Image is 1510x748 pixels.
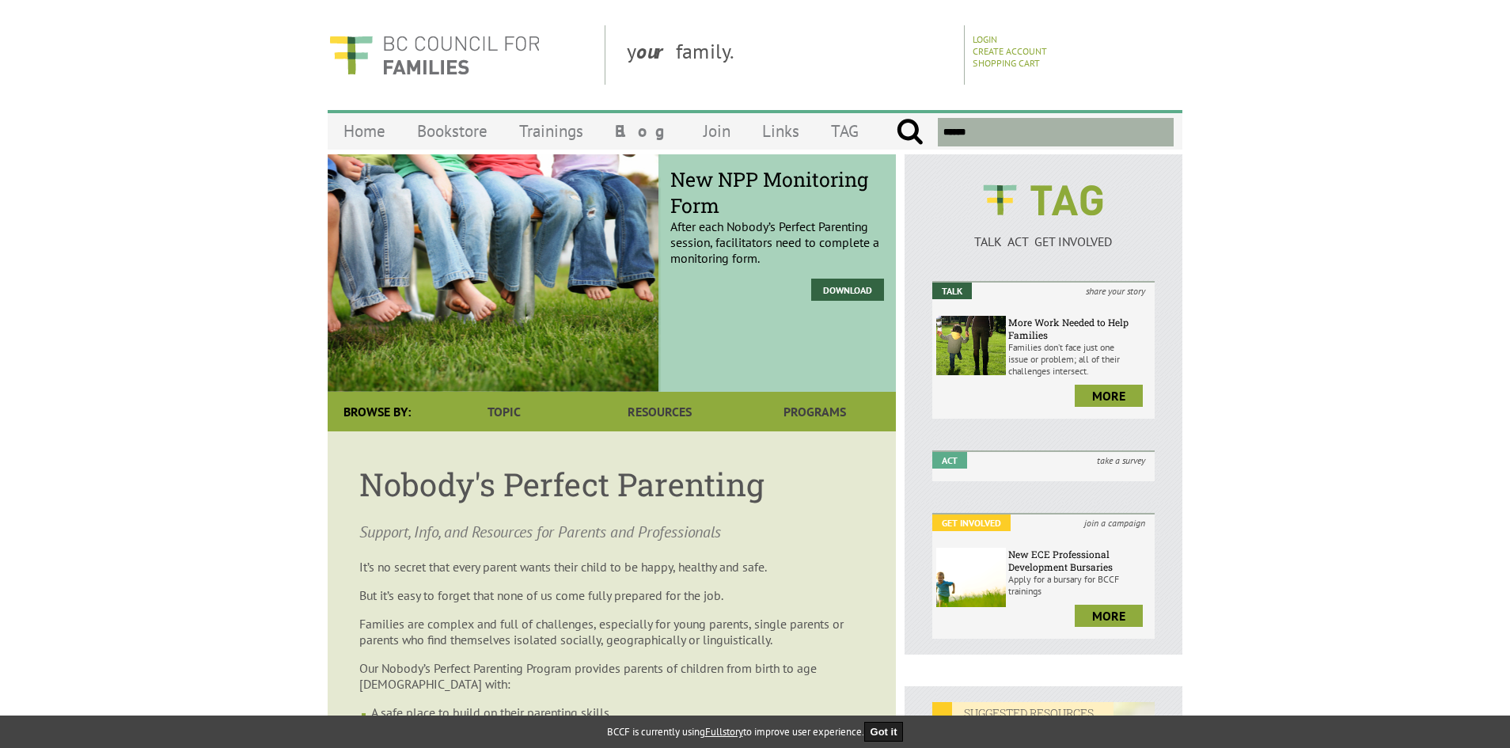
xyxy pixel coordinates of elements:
[746,112,815,150] a: Links
[359,616,864,647] p: Families are complex and full of challenges, especially for young parents, single parents or pare...
[371,704,864,720] li: A safe place to build on their parenting skills
[1008,573,1151,597] p: Apply for a bursary for BCCF trainings
[1076,283,1155,299] i: share your story
[973,45,1047,57] a: Create Account
[1008,548,1151,573] h6: New ECE Professional Development Bursaries
[359,660,864,692] p: Our Nobody’s Perfect Parenting Program provides parents of children from birth to age [DEMOGRAPHI...
[932,702,1114,723] em: SUGGESTED RESOURCES
[359,559,864,575] p: It’s no secret that every parent wants their child to be happy, healthy and safe.
[811,279,884,301] a: Download
[815,112,875,150] a: TAG
[1075,385,1143,407] a: more
[328,392,427,431] div: Browse By:
[973,57,1040,69] a: Shopping Cart
[670,166,884,218] span: New NPP Monitoring Form
[599,112,688,150] a: Blog
[359,587,864,603] p: But it’s easy to forget that none of us come fully prepared for the job.
[328,112,401,150] a: Home
[688,112,746,150] a: Join
[670,179,884,266] p: After each Nobody’s Perfect Parenting session, facilitators need to complete a monitoring form.
[1087,452,1155,469] i: take a survey
[932,452,967,469] em: Act
[427,392,582,431] a: Topic
[1075,514,1155,531] i: join a campaign
[328,25,541,85] img: BC Council for FAMILIES
[636,38,676,64] strong: our
[614,25,965,85] div: y family.
[738,392,893,431] a: Programs
[359,521,864,543] p: Support, Info, and Resources for Parents and Professionals
[582,392,737,431] a: Resources
[1008,341,1151,377] p: Families don’t face just one issue or problem; all of their challenges intersect.
[973,33,997,45] a: Login
[932,234,1155,249] p: TALK ACT GET INVOLVED
[932,218,1155,249] a: TALK ACT GET INVOLVED
[932,514,1011,531] em: Get Involved
[1075,605,1143,627] a: more
[1008,316,1151,341] h6: More Work Needed to Help Families
[864,722,904,742] button: Got it
[705,725,743,739] a: Fullstory
[896,118,924,146] input: Submit
[972,170,1114,230] img: BCCF's TAG Logo
[359,463,864,505] h1: Nobody's Perfect Parenting
[503,112,599,150] a: Trainings
[401,112,503,150] a: Bookstore
[932,283,972,299] em: Talk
